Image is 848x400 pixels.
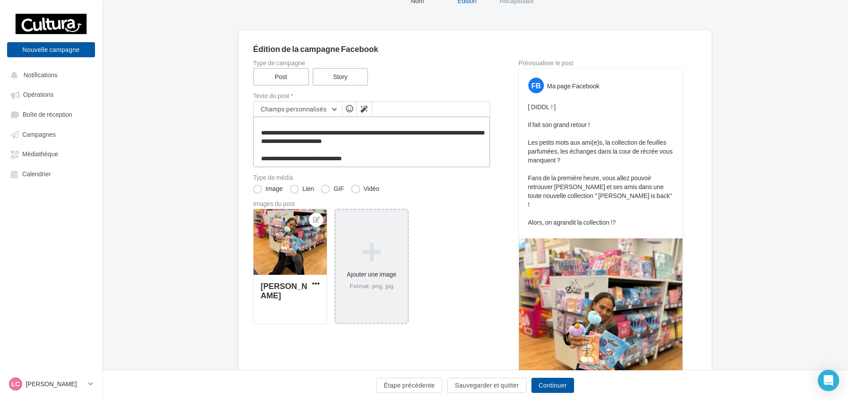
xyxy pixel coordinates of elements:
div: FB [528,78,544,93]
label: Vidéo [351,185,380,194]
label: Post [253,68,309,86]
div: Ma page Facebook [547,82,599,91]
span: LC [12,380,20,388]
a: LC [PERSON_NAME] [7,376,95,392]
label: Lien [290,185,314,194]
button: Champs personnalisés [254,102,342,117]
span: Champs personnalisés [261,105,327,113]
label: Image [253,185,283,194]
span: Opérations [23,91,53,99]
span: Calendrier [22,170,51,178]
span: Campagnes [22,131,56,138]
a: Campagnes [5,126,97,142]
button: Continuer [531,378,574,393]
a: Opérations [5,86,97,102]
div: Open Intercom Messenger [818,370,839,391]
p: [ DIDDL ! ] Il fait son grand retour ! Les petits mots aux ami(e)s, la collection de feuilles par... [528,103,674,227]
div: Prévisualiser le post [519,60,683,66]
div: Images du post [253,201,490,207]
label: Type de campagne [253,60,490,66]
p: [PERSON_NAME] [26,380,85,388]
button: Nouvelle campagne [7,42,95,57]
label: Texte du post * [253,93,490,99]
span: Médiathèque [22,150,58,158]
label: Type de média [253,174,490,181]
span: Boîte de réception [23,111,72,118]
div: Édition de la campagne Facebook [253,45,697,53]
a: Calendrier [5,166,97,182]
span: Notifications [24,71,57,79]
a: Boîte de réception [5,106,97,123]
div: [PERSON_NAME] [261,281,307,300]
button: Étape précédente [376,378,442,393]
label: GIF [321,185,344,194]
label: Story [313,68,369,86]
button: Notifications [5,67,93,83]
a: Médiathèque [5,146,97,162]
button: Sauvegarder et quitter [447,378,526,393]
